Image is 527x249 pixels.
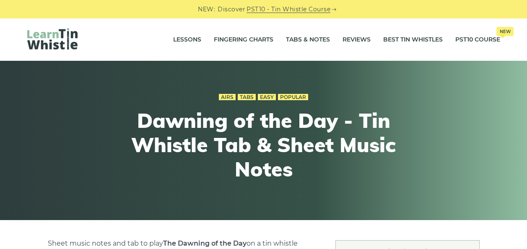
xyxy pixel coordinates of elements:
[219,94,236,101] a: Airs
[455,29,500,50] a: PST10 CourseNew
[109,109,418,181] h1: Dawning of the Day - Tin Whistle Tab & Sheet Music Notes
[163,239,247,247] strong: The Dawning of the Day
[343,29,371,50] a: Reviews
[238,94,256,101] a: Tabs
[286,29,330,50] a: Tabs & Notes
[383,29,443,50] a: Best Tin Whistles
[214,29,273,50] a: Fingering Charts
[258,94,276,101] a: Easy
[278,94,308,101] a: Popular
[496,27,514,36] span: New
[27,28,78,49] img: LearnTinWhistle.com
[173,29,201,50] a: Lessons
